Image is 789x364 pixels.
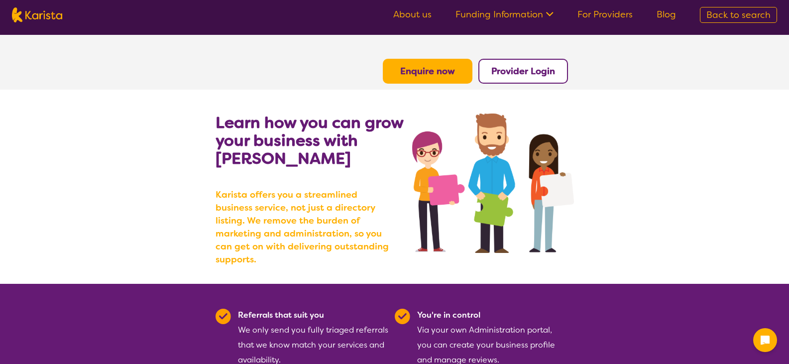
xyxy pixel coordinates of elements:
b: Learn how you can grow your business with [PERSON_NAME] [216,112,403,169]
a: Back to search [700,7,777,23]
span: Back to search [706,9,771,21]
b: Karista offers you a streamlined business service, not just a directory listing. We remove the bu... [216,188,395,266]
img: Tick [216,309,231,324]
button: Enquire now [383,59,472,84]
img: Karista logo [12,7,62,22]
img: grow your business with Karista [412,114,573,253]
a: Funding Information [455,8,554,20]
b: Referrals that suit you [238,310,324,320]
a: Blog [657,8,676,20]
a: Enquire now [400,65,455,77]
button: Provider Login [478,59,568,84]
b: You're in control [417,310,480,320]
a: Provider Login [491,65,555,77]
img: Tick [395,309,410,324]
a: For Providers [577,8,633,20]
a: About us [393,8,432,20]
